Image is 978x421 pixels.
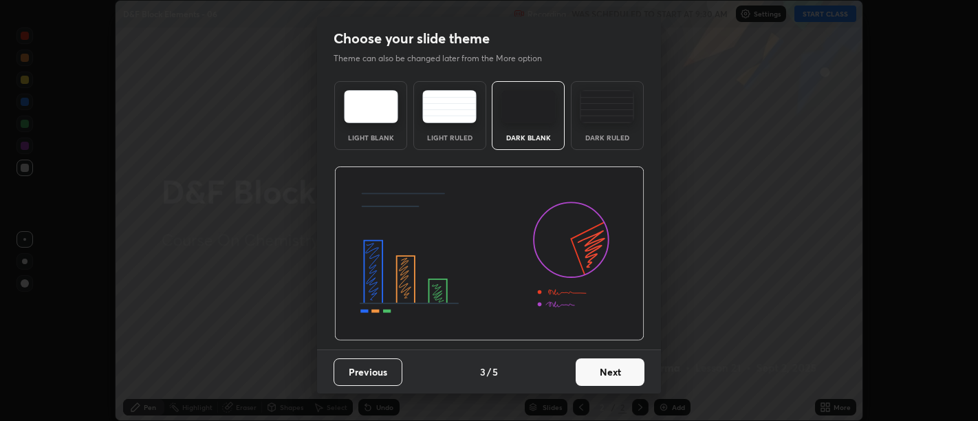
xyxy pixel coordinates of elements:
img: darkRuledTheme.de295e13.svg [580,90,634,123]
div: Light Ruled [422,134,477,141]
button: Previous [334,358,402,386]
div: Dark Ruled [580,134,635,141]
div: Light Blank [343,134,398,141]
img: darkThemeBanner.d06ce4a2.svg [334,166,644,341]
img: lightTheme.e5ed3b09.svg [344,90,398,123]
div: Dark Blank [501,134,556,141]
p: Theme can also be changed later from the More option [334,52,556,65]
h4: 5 [492,365,498,379]
img: lightRuledTheme.5fabf969.svg [422,90,477,123]
img: darkTheme.f0cc69e5.svg [501,90,556,123]
h2: Choose your slide theme [334,30,490,47]
button: Next [576,358,644,386]
h4: 3 [480,365,486,379]
h4: / [487,365,491,379]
